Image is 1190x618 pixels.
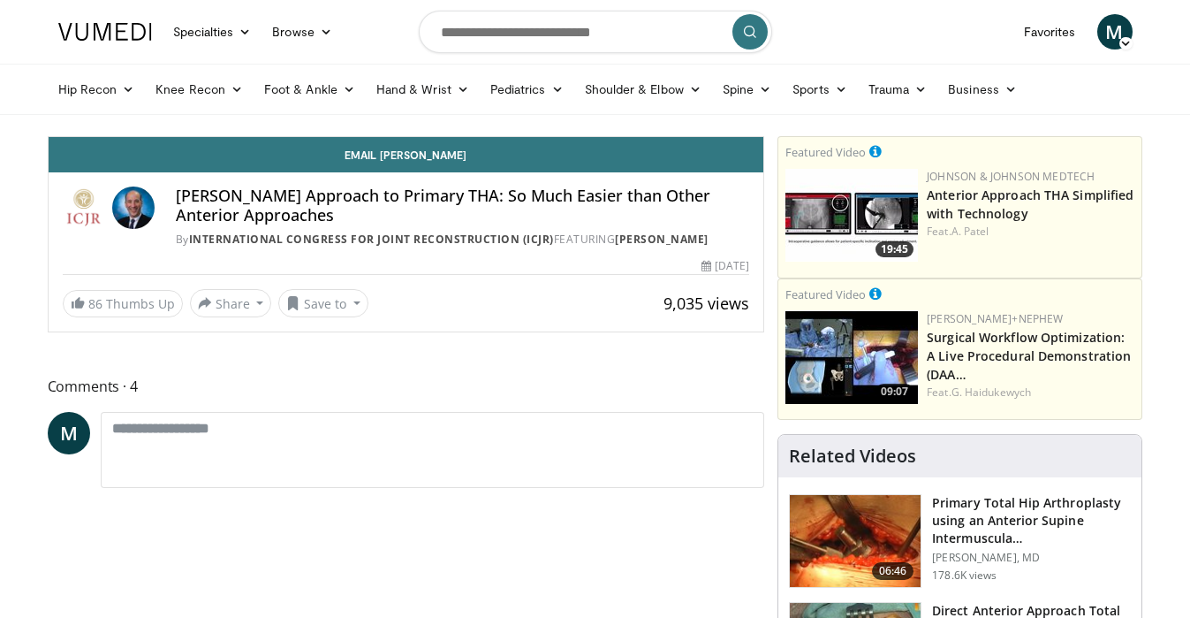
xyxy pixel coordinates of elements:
[278,289,368,317] button: Save to
[932,494,1131,547] h3: Primary Total Hip Arthroplasty using an Anterior Supine Intermuscula…
[927,187,1133,222] a: Anterior Approach THA Simplified with Technology
[63,290,183,317] a: 86 Thumbs Up
[875,384,913,400] span: 09:07
[927,329,1131,383] a: Surgical Workflow Optimization: A Live Procedural Demonstration (DAA…
[176,187,750,225] h4: [PERSON_NAME] Approach to Primary THA: So Much Easier than Other Anterior Approaches
[176,232,750,248] div: By FEATURING
[480,72,574,107] a: Pediatrics
[785,169,918,262] a: 19:45
[48,72,146,107] a: Hip Recon
[927,224,1134,240] div: Feat.
[663,293,749,314] span: 9,035 views
[785,286,866,302] small: Featured Video
[785,144,866,160] small: Featured Video
[789,446,916,467] h4: Related Videos
[951,385,1031,400] a: G. Haidukewych
[927,311,1063,326] a: [PERSON_NAME]+Nephew
[785,169,918,262] img: 06bb1c17-1231-4454-8f12-6191b0b3b81a.150x105_q85_crop-smart_upscale.jpg
[875,241,913,257] span: 19:45
[712,72,782,107] a: Spine
[254,72,366,107] a: Foot & Ankle
[1013,14,1087,50] a: Favorites
[789,494,1131,588] a: 06:46 Primary Total Hip Arthroplasty using an Anterior Supine Intermuscula… [PERSON_NAME], MD 178...
[951,224,989,239] a: A. Patel
[419,11,772,53] input: Search topics, interventions
[615,232,709,247] a: [PERSON_NAME]
[937,72,1027,107] a: Business
[49,137,764,172] a: Email [PERSON_NAME]
[574,72,712,107] a: Shoulder & Elbow
[261,14,343,50] a: Browse
[785,311,918,404] a: 09:07
[701,258,749,274] div: [DATE]
[145,72,254,107] a: Knee Recon
[63,187,105,229] img: International Congress for Joint Reconstruction (ICJR)
[112,187,155,229] img: Avatar
[366,72,480,107] a: Hand & Wrist
[927,385,1134,401] div: Feat.
[48,375,765,398] span: Comments 4
[785,311,918,404] img: bcfc90b5-8c69-4b20-afee-af4c0acaf118.150x105_q85_crop-smart_upscale.jpg
[88,295,102,312] span: 86
[163,14,262,50] a: Specialties
[932,568,997,583] p: 178.6K views
[189,232,554,247] a: International Congress for Joint Reconstruction (ICJR)
[190,289,272,317] button: Share
[782,72,858,107] a: Sports
[927,169,1095,184] a: Johnson & Johnson MedTech
[48,412,90,454] a: M
[1097,14,1133,50] a: M
[872,562,914,580] span: 06:46
[58,23,152,41] img: VuMedi Logo
[932,551,1131,565] p: [PERSON_NAME], MD
[790,495,921,587] img: 263423_3.png.150x105_q85_crop-smart_upscale.jpg
[858,72,938,107] a: Trauma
